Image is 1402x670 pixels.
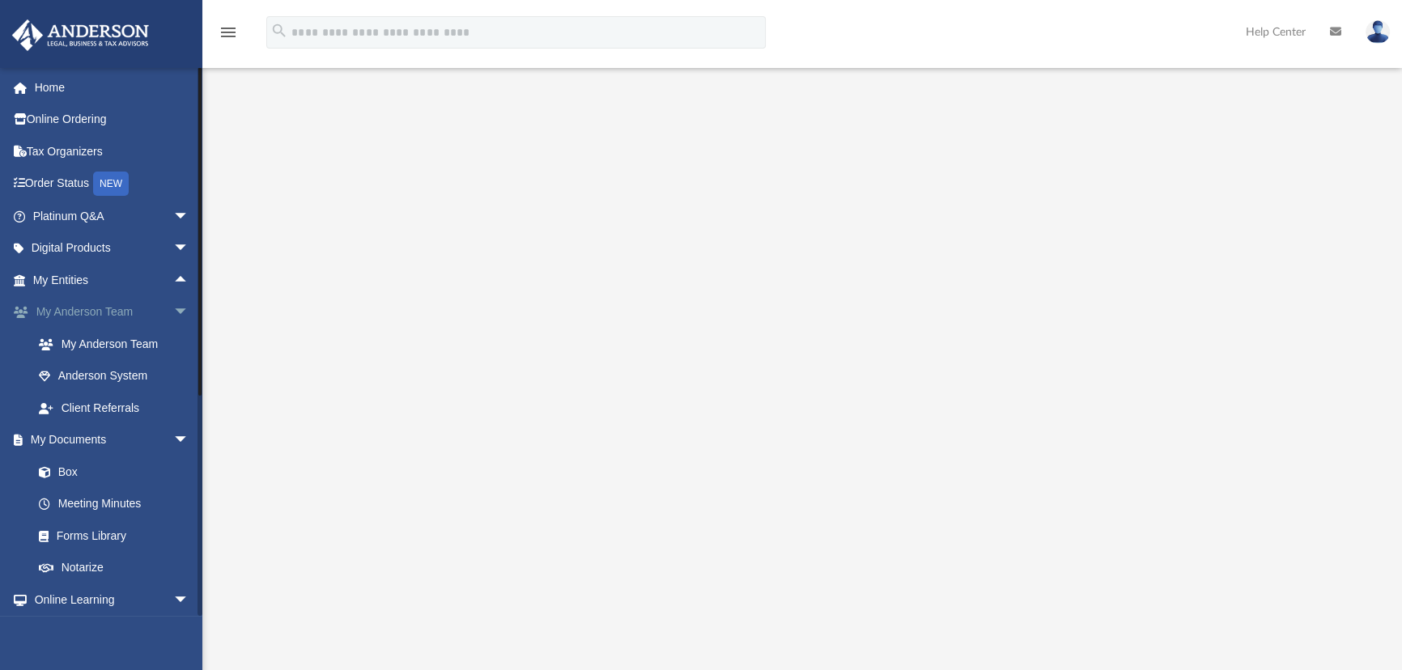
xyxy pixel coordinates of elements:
[93,172,129,196] div: NEW
[11,264,214,296] a: My Entitiesarrow_drop_up
[219,31,238,42] a: menu
[173,200,206,233] span: arrow_drop_down
[11,583,206,616] a: Online Learningarrow_drop_down
[173,583,206,617] span: arrow_drop_down
[11,167,214,201] a: Order StatusNEW
[11,71,214,104] a: Home
[23,616,206,648] a: Courses
[1366,20,1390,44] img: User Pic
[23,488,206,520] a: Meeting Minutes
[173,264,206,297] span: arrow_drop_up
[173,424,206,457] span: arrow_drop_down
[23,456,198,488] a: Box
[23,552,206,584] a: Notarize
[173,232,206,265] span: arrow_drop_down
[23,360,214,392] a: Anderson System
[11,296,214,329] a: My Anderson Teamarrow_drop_down
[219,23,238,42] i: menu
[23,519,198,552] a: Forms Library
[270,22,288,40] i: search
[23,392,214,424] a: Client Referrals
[11,200,214,232] a: Platinum Q&Aarrow_drop_down
[11,232,214,265] a: Digital Productsarrow_drop_down
[7,19,154,51] img: Anderson Advisors Platinum Portal
[173,296,206,329] span: arrow_drop_down
[11,104,214,136] a: Online Ordering
[23,328,206,360] a: My Anderson Team
[11,424,206,456] a: My Documentsarrow_drop_down
[11,135,214,167] a: Tax Organizers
